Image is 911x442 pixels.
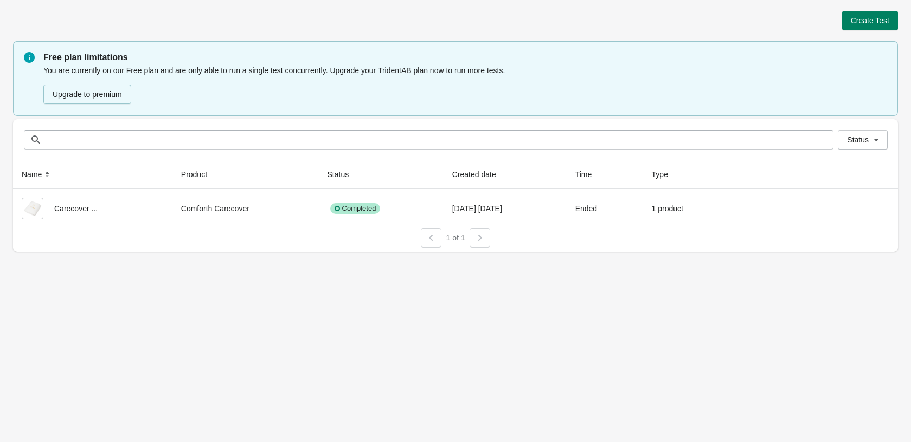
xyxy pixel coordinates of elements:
button: Name [17,165,57,184]
button: Time [571,165,607,184]
button: Create Test [842,11,898,30]
iframe: chat widget [11,399,46,431]
span: Create Test [851,16,889,25]
div: You are currently on our Free plan and are only able to run a single test concurrently. Upgrade y... [43,64,887,105]
p: Free plan limitations [43,51,887,64]
div: Completed [330,203,381,214]
button: Upgrade to premium [43,84,131,104]
div: Comforth Carecover [181,198,310,219]
button: Type [647,165,683,184]
span: Status [847,135,869,144]
div: Ended [575,198,634,219]
span: 1 of 1 [446,233,465,242]
button: Created date [448,165,511,184]
div: [DATE] [DATE] [452,198,558,219]
div: Carecover ... [22,198,164,219]
button: Status [323,165,364,184]
button: Product [177,165,222,184]
div: 1 product [652,198,718,219]
button: Status [838,130,888,149]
